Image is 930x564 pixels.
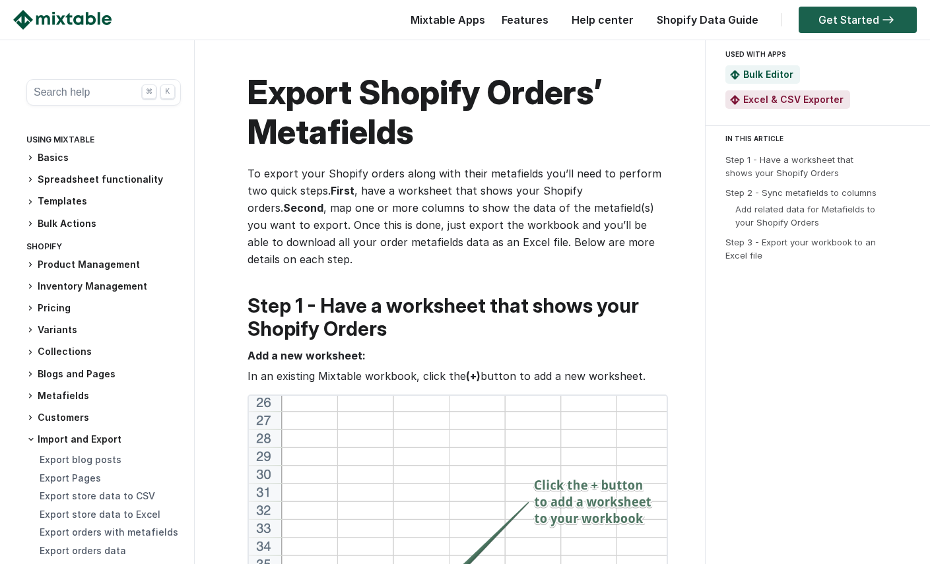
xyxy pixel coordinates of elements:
[40,454,121,465] a: Export blog posts
[26,345,181,359] h3: Collections
[248,73,665,152] h1: Export Shopify Orders’ Metafields
[565,13,640,26] a: Help center
[26,239,181,258] div: Shopify
[248,349,366,362] strong: Add а new worksheet:
[248,367,665,385] p: In an existing Mixtable workbook, click the button to add a new worksheet.
[799,7,917,33] a: Get Started
[725,46,905,62] div: USED WITH APPS
[735,204,875,228] a: Add related data for Metafields to your Shopify Orders
[26,132,181,151] div: Using Mixtable
[725,237,876,261] a: Step 3 - Export your workbook to an Excel file
[248,165,665,268] p: To export your Shopify orders along with their metafields you’ll need to perform two quick steps....
[40,526,178,538] a: Export orders with metafields
[26,151,181,165] h3: Basics
[26,301,181,315] h3: Pricing
[743,94,844,105] a: Excel & CSV Exporter
[495,13,555,26] a: Features
[650,13,765,26] a: Shopify Data Guide
[26,258,181,272] h3: Product Management
[142,84,156,99] div: ⌘
[725,154,853,178] a: Step 1 - Have a worksheet that shows your Shopify Orders
[26,389,181,403] h3: Metafields
[26,173,181,187] h3: Spreadsheet functionality
[248,294,665,340] h2: Step 1 - Have a worksheet that shows your Shopify Orders
[283,201,323,214] strong: Second
[40,472,101,484] a: Export Pages
[40,509,160,520] a: Export store data to Excel
[725,187,877,198] a: Step 2 - Sync metafields to columns
[466,369,481,383] strong: (+)
[26,79,181,106] button: Search help ⌘ K
[730,95,740,105] img: Mixtable Excel & CSV Exporter App
[879,16,897,24] img: arrow-right.svg
[331,184,354,197] strong: First
[26,411,181,425] h3: Customers
[26,323,181,337] h3: Variants
[26,195,181,208] h3: Templates
[725,133,918,144] div: IN THIS ARTICLE
[26,280,181,294] h3: Inventory Management
[743,69,793,80] a: Bulk Editor
[40,490,155,501] a: Export store data to CSV
[13,10,112,30] img: Mixtable logo
[26,217,181,231] h3: Bulk Actions
[404,10,485,36] div: Mixtable Apps
[26,367,181,381] h3: Blogs and Pages
[26,433,181,446] h3: Import and Export
[40,545,126,556] a: Export orders data
[160,84,175,99] div: K
[730,70,740,80] img: Mixtable Spreadsheet Bulk Editor App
